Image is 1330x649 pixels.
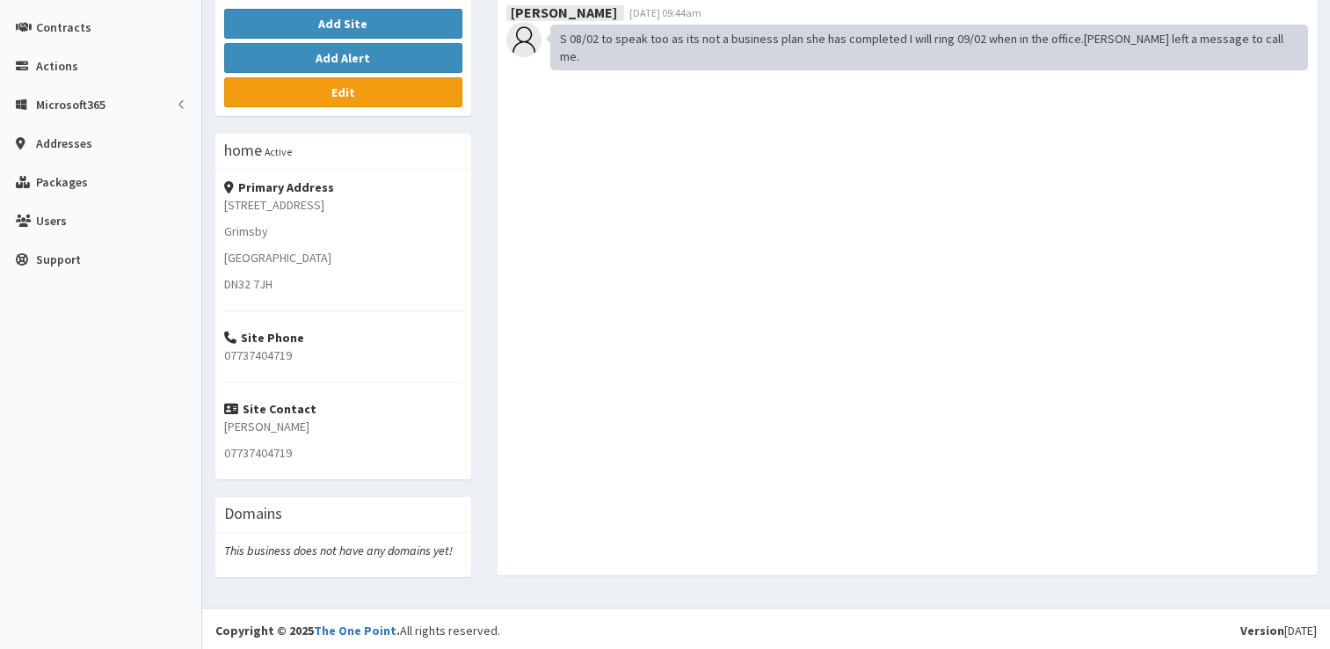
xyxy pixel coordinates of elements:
[318,16,367,32] b: Add Site
[36,174,88,190] span: Packages
[224,444,462,462] p: 07737404719
[224,275,462,293] p: DN32 7JH
[224,330,304,346] strong: Site Phone
[224,401,316,417] strong: Site Contact
[316,50,370,66] b: Add Alert
[36,135,92,151] span: Addresses
[1240,622,1317,639] div: [DATE]
[224,77,462,107] a: Edit
[1240,623,1284,638] b: Version
[511,3,617,20] b: [PERSON_NAME]
[36,97,105,113] span: Microsoft365
[224,43,462,73] button: Add Alert
[224,543,453,558] i: This business does not have any domains yet!
[629,6,701,19] span: [DATE] 09:44am
[224,142,262,158] h3: home
[224,222,462,240] p: Grimsby
[224,346,462,364] p: 07737404719
[36,252,81,267] span: Support
[224,418,462,435] p: [PERSON_NAME]
[550,25,1308,70] div: S 08/02 to speak too as its not a business plan she has completed I will ring 09/02 when in the o...
[224,249,462,266] p: [GEOGRAPHIC_DATA]
[215,623,400,638] strong: Copyright © 2025 .
[265,145,292,158] small: Active
[331,84,355,100] b: Edit
[224,196,462,214] p: [STREET_ADDRESS]
[314,623,396,638] a: The One Point
[224,179,334,195] strong: Primary Address
[36,213,67,229] span: Users
[224,506,282,521] h3: Domains
[36,19,91,35] span: Contracts
[36,58,78,74] span: Actions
